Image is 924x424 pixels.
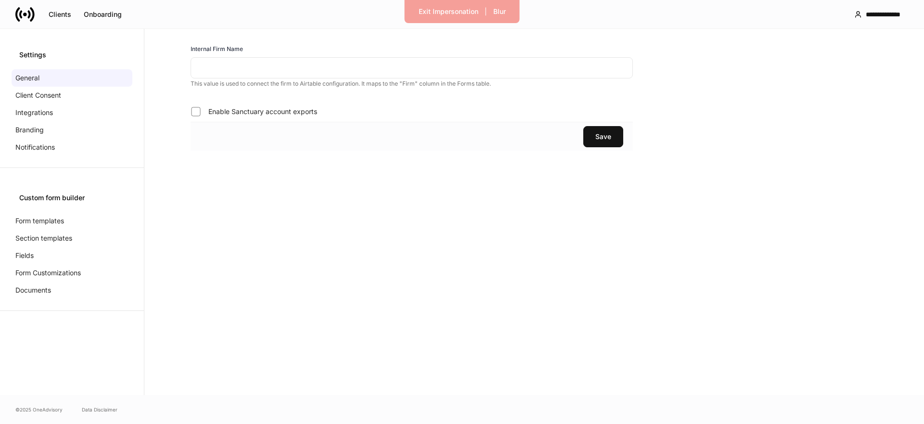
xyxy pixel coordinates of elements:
p: Integrations [15,108,53,117]
a: General [12,69,132,87]
a: Integrations [12,104,132,121]
p: Section templates [15,233,72,243]
p: Form templates [15,216,64,226]
a: Section templates [12,230,132,247]
div: Settings [19,50,125,60]
div: Save [595,133,611,140]
div: Blur [493,8,506,15]
button: Blur [487,4,512,19]
p: General [15,73,39,83]
div: Exit Impersonation [419,8,478,15]
div: Onboarding [84,11,122,18]
a: Branding [12,121,132,139]
button: Save [583,126,623,147]
h6: Internal Firm Name [191,44,243,53]
p: Branding [15,125,44,135]
a: Data Disclaimer [82,406,117,413]
div: Custom form builder [19,193,125,203]
p: Documents [15,285,51,295]
span: Enable Sanctuary account exports [208,107,317,116]
a: Form Customizations [12,264,132,282]
p: Form Customizations [15,268,81,278]
div: Clients [49,11,71,18]
span: © 2025 OneAdvisory [15,406,63,413]
a: Notifications [12,139,132,156]
button: Exit Impersonation [412,4,485,19]
p: This value is used to connect the firm to Airtable configuration. It maps to the "Firm" column in... [191,80,633,88]
a: Form templates [12,212,132,230]
a: Fields [12,247,132,264]
a: Client Consent [12,87,132,104]
button: Onboarding [77,7,128,22]
p: Fields [15,251,34,260]
p: Notifications [15,142,55,152]
a: Documents [12,282,132,299]
button: Clients [42,7,77,22]
p: Client Consent [15,90,61,100]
